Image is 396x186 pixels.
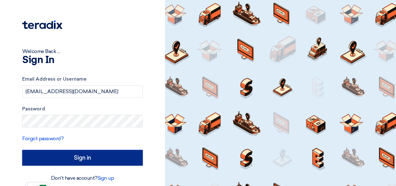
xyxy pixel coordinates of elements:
div: Don't have account? [22,174,143,182]
div: Welcome Back ... [22,48,143,55]
label: Password [22,105,143,113]
input: Sign in [22,150,143,166]
h1: Sign In [22,55,143,65]
a: Forgot password? [22,136,64,141]
img: Teradix logo [22,20,62,29]
label: Email Address or Username [22,76,143,83]
a: Sign up [97,175,114,181]
input: Enter your business email or username [22,85,143,98]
